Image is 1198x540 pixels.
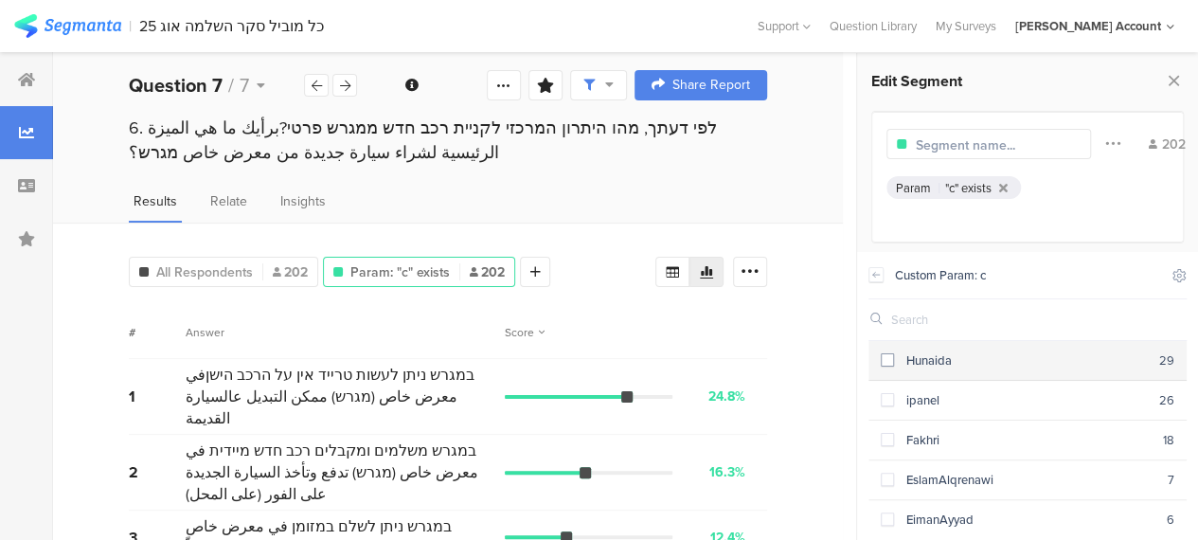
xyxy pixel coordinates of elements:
[758,11,811,41] div: Support
[894,351,1159,369] div: Hunaida
[14,14,121,38] img: segmanta logo
[1149,135,1186,154] div: 202
[129,71,223,99] b: Question 7
[505,324,545,341] div: Score
[210,191,247,211] span: Relate
[672,79,750,92] span: Share Report
[894,511,1167,529] div: EimanAyyad
[1015,17,1161,35] div: [PERSON_NAME] Account
[894,431,1163,449] div: Fakhri
[139,17,324,35] div: כל מוביל סקר השלמה אוג 25
[896,179,931,197] div: Param
[820,17,926,35] a: Question Library
[280,191,326,211] span: Insights
[129,324,186,341] div: #
[129,461,186,483] div: 2
[1167,511,1174,529] div: 6
[129,116,767,165] div: 6. לפי דעתך, מהו היתרון המרכזי לקניית רכב חדש ממגרש פרטי?برأيك ما هي الميزة الرئيسية لشراء سيارة ...
[1168,471,1174,489] div: 7
[1159,351,1174,369] div: 29
[186,440,495,505] span: במגרש משלמים ומקבלים רכב חדש מיידית في معرض خاص (מגרש) تدفع وتأخذ السيارة الجديدة على الفور (على ...
[894,391,1159,409] div: ipanel
[895,266,1160,284] div: Custom Param: c
[273,262,308,282] span: 202
[129,386,186,407] div: 1
[926,17,1006,35] a: My Surveys
[894,471,1168,489] div: EslamAlqrenawi
[350,262,450,282] span: Param: "c" exists
[134,191,177,211] span: Results
[891,311,1040,329] input: Search
[156,262,253,282] span: All Respondents
[709,462,745,482] div: 16.3%
[708,387,745,406] div: 24.8%
[1159,391,1174,409] div: 26
[186,364,495,429] span: במגרש ניתן לעשות טרייד אין על הרכב הישןفي معرض خاص (מגרש) ممكن التبديل عالسيارة القديمة
[470,262,505,282] span: 202
[186,324,224,341] div: Answer
[129,15,132,37] div: |
[945,179,992,197] div: "c" exists
[871,70,962,92] span: Edit Segment
[1163,431,1174,449] div: 18
[240,71,249,99] span: 7
[916,135,1081,155] input: Segment name...
[228,71,234,99] span: /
